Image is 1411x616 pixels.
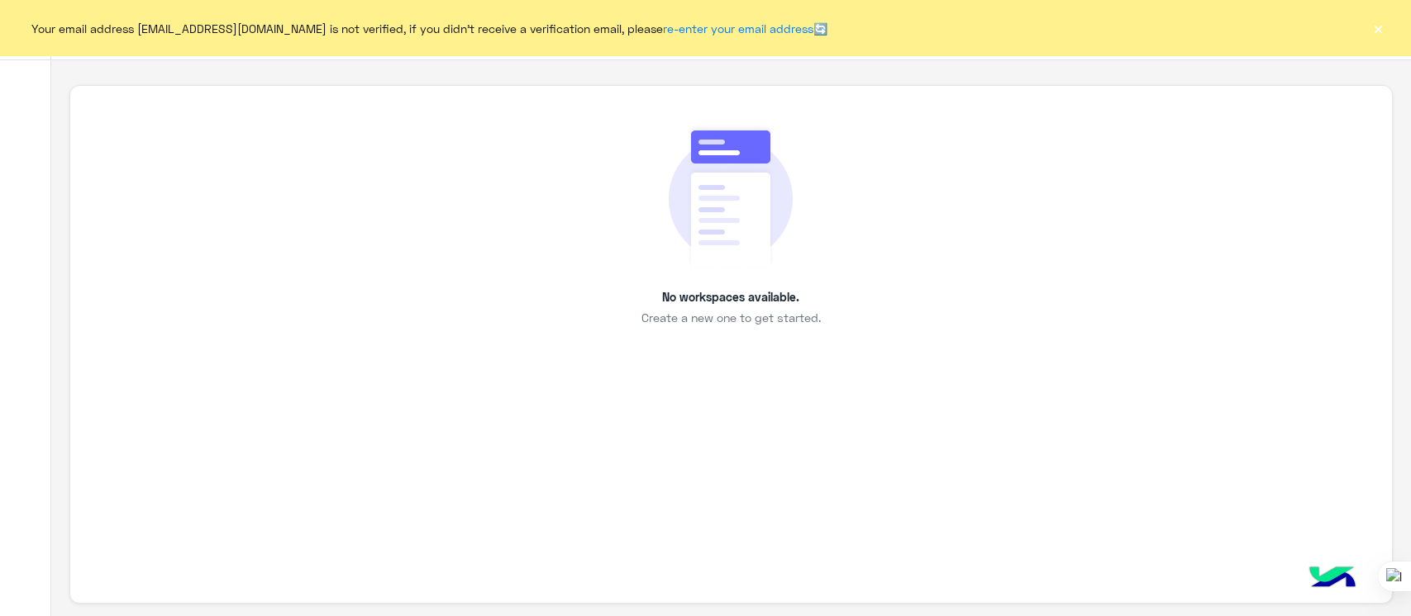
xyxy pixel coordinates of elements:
a: re-enter your email address [663,21,813,36]
span: Create a new one to get started. [641,309,821,326]
img: hulul-logo.png [1304,550,1361,608]
button: × [1370,20,1386,36]
p: No workspaces available. [662,288,799,306]
img: emtyData [669,123,793,270]
span: Your email address [EMAIL_ADDRESS][DOMAIN_NAME] is not verified, if you didn't receive a verifica... [31,20,827,37]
